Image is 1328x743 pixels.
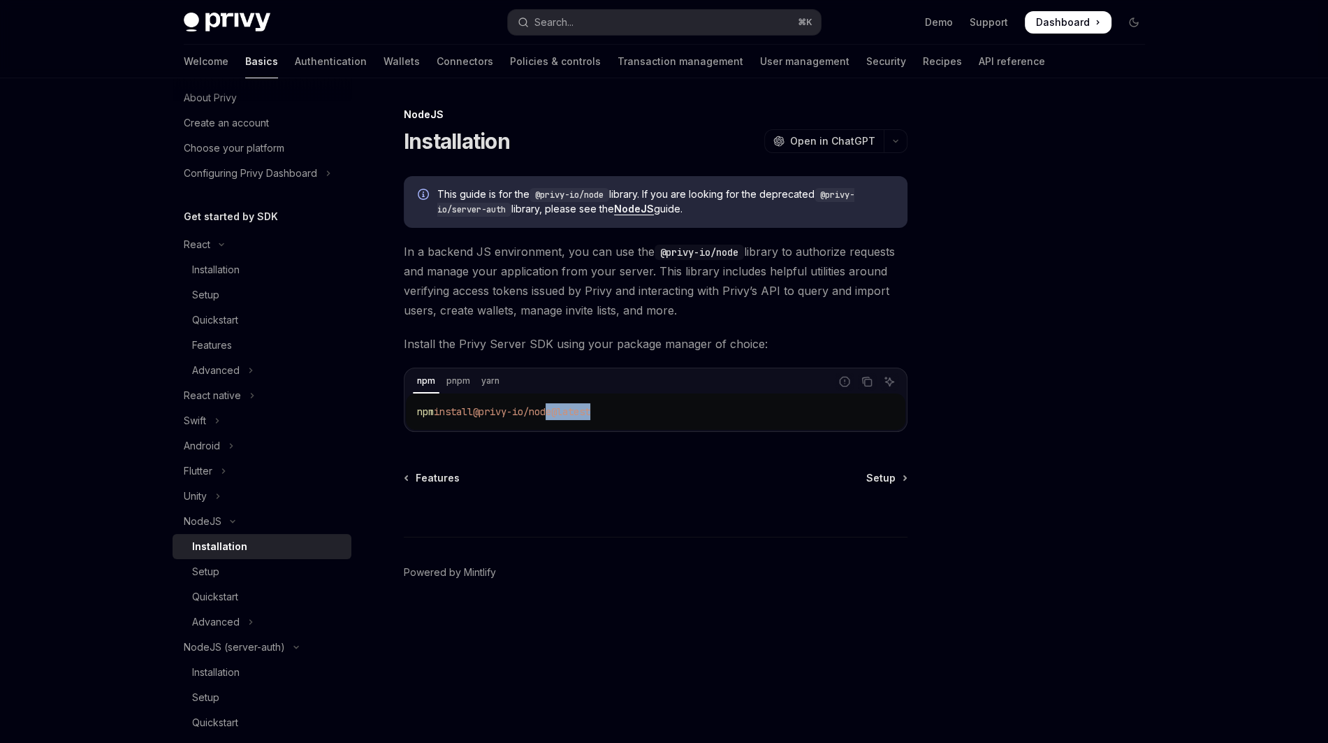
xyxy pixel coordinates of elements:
code: @privy-io/node [530,188,609,202]
button: Toggle Swift section [173,408,351,433]
a: Transaction management [618,45,743,78]
button: Toggle dark mode [1123,11,1145,34]
a: Setup [173,559,351,584]
button: Report incorrect code [836,373,854,391]
svg: Info [418,189,432,203]
img: dark logo [184,13,270,32]
div: React native [184,387,241,404]
a: Security [866,45,906,78]
a: Authentication [295,45,367,78]
a: Dashboard [1025,11,1111,34]
a: Demo [925,15,953,29]
a: Quickstart [173,710,351,735]
h5: Get started by SDK [184,208,278,225]
button: Toggle Unity section [173,484,351,509]
div: Swift [184,412,206,429]
div: Android [184,438,220,454]
span: Dashboard [1036,15,1090,29]
a: Features [405,471,460,485]
button: Toggle React native section [173,383,351,408]
div: Setup [192,689,219,706]
div: Installation [192,261,240,278]
a: Wallets [384,45,420,78]
div: Setup [192,287,219,303]
a: Welcome [184,45,228,78]
div: Installation [192,538,247,555]
div: NodeJS [184,513,221,530]
code: @privy-io/server-auth [437,188,854,217]
span: npm [417,405,434,418]
button: Toggle React section [173,232,351,257]
div: Features [192,337,232,354]
span: @privy-io/node@latest [473,405,590,418]
a: Installation [173,660,351,685]
button: Copy the contents from the code block [858,373,876,391]
a: Basics [245,45,278,78]
div: Advanced [192,362,240,379]
a: Setup [173,282,351,308]
a: User management [760,45,849,78]
div: React [184,236,210,253]
div: Quickstart [192,312,238,329]
button: Ask AI [880,373,898,391]
a: Setup [173,685,351,710]
div: NodeJS (server-auth) [184,639,285,656]
div: Setup [192,563,219,580]
div: Quickstart [192,589,238,605]
button: Open search [508,10,821,35]
a: Support [970,15,1008,29]
div: Installation [192,664,240,681]
div: Flutter [184,463,212,479]
div: Create an account [184,115,269,131]
a: Create an account [173,110,351,136]
div: Configuring Privy Dashboard [184,165,317,182]
button: Toggle NodeJS section [173,509,351,534]
span: This guide is for the library. If you are looking for the deprecated library, please see the guide. [437,187,893,217]
span: Setup [866,471,896,485]
h1: Installation [404,129,510,154]
button: Toggle Configuring Privy Dashboard section [173,161,351,186]
div: Quickstart [192,714,238,731]
span: Install the Privy Server SDK using your package manager of choice: [404,334,907,354]
div: Search... [534,14,574,31]
span: install [434,405,473,418]
button: Toggle Flutter section [173,459,351,484]
a: Setup [866,471,906,485]
div: yarn [477,373,504,389]
code: @privy-io/node [655,245,744,260]
a: Choose your platform [173,136,351,161]
div: pnpm [442,373,474,389]
div: npm [413,373,439,389]
a: NodeJS [614,203,654,215]
span: Features [416,471,460,485]
span: ⌘ K [798,17,812,28]
a: Quickstart [173,584,351,609]
button: Open in ChatGPT [764,129,884,153]
div: NodeJS [404,108,907,122]
a: Installation [173,257,351,282]
a: Features [173,333,351,358]
div: Advanced [192,614,240,630]
div: Choose your platform [184,140,284,157]
a: Installation [173,534,351,559]
button: Toggle Advanced section [173,358,351,383]
a: Quickstart [173,308,351,333]
span: In a backend JS environment, you can use the library to authorize requests and manage your applic... [404,242,907,320]
div: Unity [184,488,207,505]
a: Powered by Mintlify [404,565,496,579]
a: Recipes [923,45,962,78]
button: Toggle Advanced section [173,609,351,635]
button: Toggle Android section [173,433,351,459]
a: Connectors [437,45,493,78]
span: Open in ChatGPT [790,134,875,148]
a: Policies & controls [510,45,601,78]
a: API reference [979,45,1045,78]
button: Toggle NodeJS (server-auth) section [173,635,351,660]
